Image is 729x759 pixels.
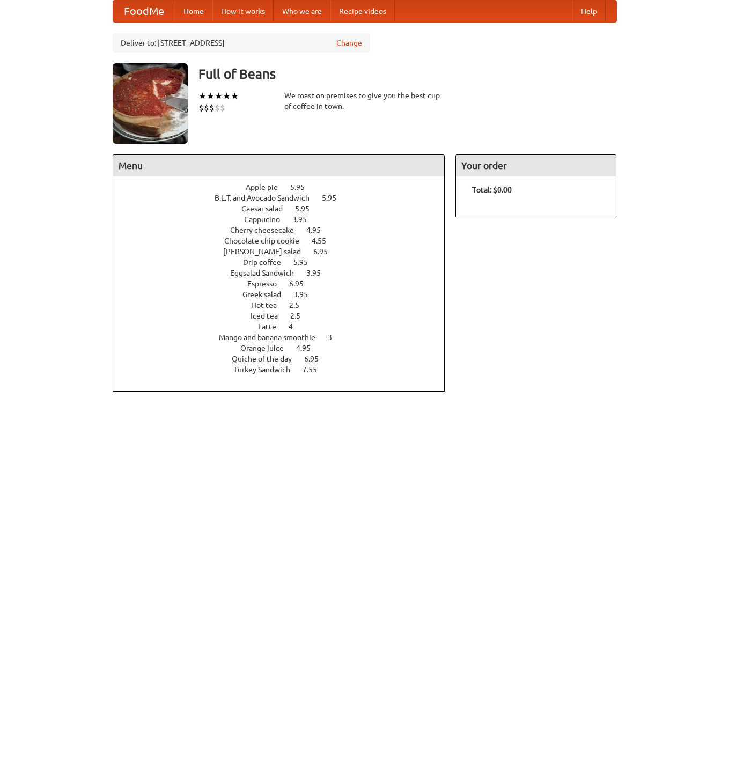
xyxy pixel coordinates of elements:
span: 5.95 [322,194,347,202]
div: We roast on premises to give you the best cup of coffee in town. [284,90,445,112]
span: Chocolate chip cookie [224,237,310,245]
li: ★ [223,90,231,102]
span: 3 [328,333,343,342]
a: Help [572,1,606,22]
a: Apple pie 5.95 [246,183,325,191]
span: 5.95 [290,183,315,191]
a: Mango and banana smoothie 3 [219,333,352,342]
a: Hot tea 2.5 [251,301,319,310]
a: Home [175,1,212,22]
a: Chocolate chip cookie 4.55 [224,237,346,245]
li: $ [204,102,209,114]
a: Latte 4 [258,322,313,331]
span: 6.95 [304,355,329,363]
span: 3.95 [292,215,318,224]
h3: Full of Beans [198,63,617,85]
span: Quiche of the day [232,355,303,363]
h4: Your order [456,155,616,176]
span: Cherry cheesecake [230,226,305,234]
span: 2.5 [289,301,310,310]
span: Eggsalad Sandwich [230,269,305,277]
span: 5.95 [295,204,320,213]
span: 4.95 [296,344,321,352]
li: ★ [207,90,215,102]
span: Turkey Sandwich [233,365,301,374]
a: Greek salad 3.95 [242,290,328,299]
h4: Menu [113,155,445,176]
span: 2.5 [290,312,311,320]
img: angular.jpg [113,63,188,144]
span: Latte [258,322,287,331]
a: FoodMe [113,1,175,22]
b: Total: $0.00 [472,186,512,194]
span: B.L.T. and Avocado Sandwich [215,194,320,202]
a: Cappucino 3.95 [244,215,327,224]
span: Caesar salad [241,204,293,213]
span: Orange juice [240,344,294,352]
a: Orange juice 4.95 [240,344,330,352]
span: 3.95 [293,290,319,299]
span: Espresso [247,279,288,288]
a: Caesar salad 5.95 [241,204,329,213]
span: Hot tea [251,301,288,310]
span: Greek salad [242,290,292,299]
a: Cherry cheesecake 4.95 [230,226,341,234]
span: 5.95 [293,258,319,267]
a: Quiche of the day 6.95 [232,355,338,363]
span: 6.95 [313,247,338,256]
li: $ [220,102,225,114]
li: ★ [198,90,207,102]
li: $ [209,102,215,114]
span: [PERSON_NAME] salad [223,247,312,256]
span: 4 [289,322,304,331]
li: $ [198,102,204,114]
a: Change [336,38,362,48]
a: Eggsalad Sandwich 3.95 [230,269,341,277]
a: B.L.T. and Avocado Sandwich 5.95 [215,194,356,202]
span: 6.95 [289,279,314,288]
a: How it works [212,1,274,22]
div: Deliver to: [STREET_ADDRESS] [113,33,370,53]
span: Cappucino [244,215,291,224]
span: 4.55 [312,237,337,245]
span: Iced tea [251,312,289,320]
a: [PERSON_NAME] salad 6.95 [223,247,348,256]
a: Iced tea 2.5 [251,312,320,320]
li: ★ [231,90,239,102]
a: Recipe videos [330,1,395,22]
a: Turkey Sandwich 7.55 [233,365,337,374]
span: 7.55 [303,365,328,374]
a: Who we are [274,1,330,22]
li: $ [215,102,220,114]
a: Espresso 6.95 [247,279,323,288]
span: 3.95 [306,269,332,277]
li: ★ [215,90,223,102]
span: Mango and banana smoothie [219,333,326,342]
a: Drip coffee 5.95 [243,258,328,267]
span: Apple pie [246,183,289,191]
span: 4.95 [306,226,332,234]
span: Drip coffee [243,258,292,267]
